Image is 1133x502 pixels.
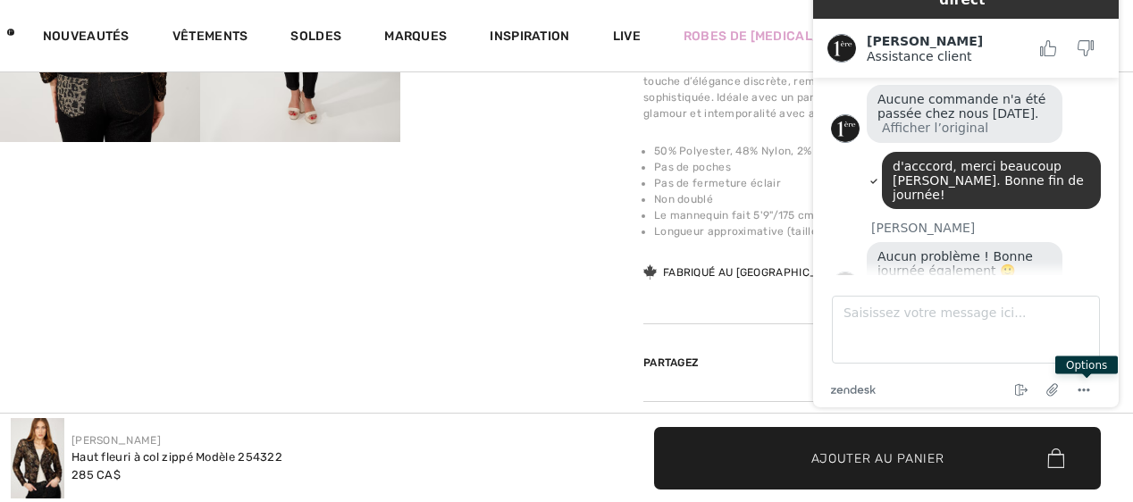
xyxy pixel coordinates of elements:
a: Live [613,27,641,46]
img: Bag.svg [1047,448,1064,468]
li: Pas de fermeture éclair [654,175,1090,191]
span: Partagez [643,356,699,369]
div: Sublimez vos tenues de soirée avec cette veste raffinée, confectionnée dans une dentelle florale ... [643,25,1090,121]
img: Haut fleuri &agrave; col zipp&eacute; mod&egrave;le 254322 [11,418,64,498]
span: Ajouter au panier [811,448,944,467]
div: Fabriqué au [GEOGRAPHIC_DATA] [643,264,849,280]
span: Chat [39,13,76,29]
img: 1ère Avenue [7,14,14,50]
li: 50% Polyester, 48% Nylon, 2% Elastane [654,143,1090,159]
li: Le mannequin fait 5'9"/175 cm et porte une taille 6. [654,207,1090,223]
button: Ajouter au panier [654,427,1101,489]
a: Marques [384,29,447,47]
li: Pas de poches [654,159,1090,175]
a: Soldes [290,29,341,47]
span: Inspiration [490,29,569,47]
a: [PERSON_NAME] [71,434,161,447]
li: Longueur approximative (taille 12) : 24" - 61 cm [654,223,1090,239]
li: Non doublé [654,191,1090,207]
a: Nouveautés [43,29,130,47]
a: Vêtements [172,29,248,47]
div: Haut fleuri à col zippé Modèle 254322 [71,448,282,466]
a: Robes de [MEDICAL_DATA] [684,27,860,46]
span: 285 CA$ [71,468,121,481]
